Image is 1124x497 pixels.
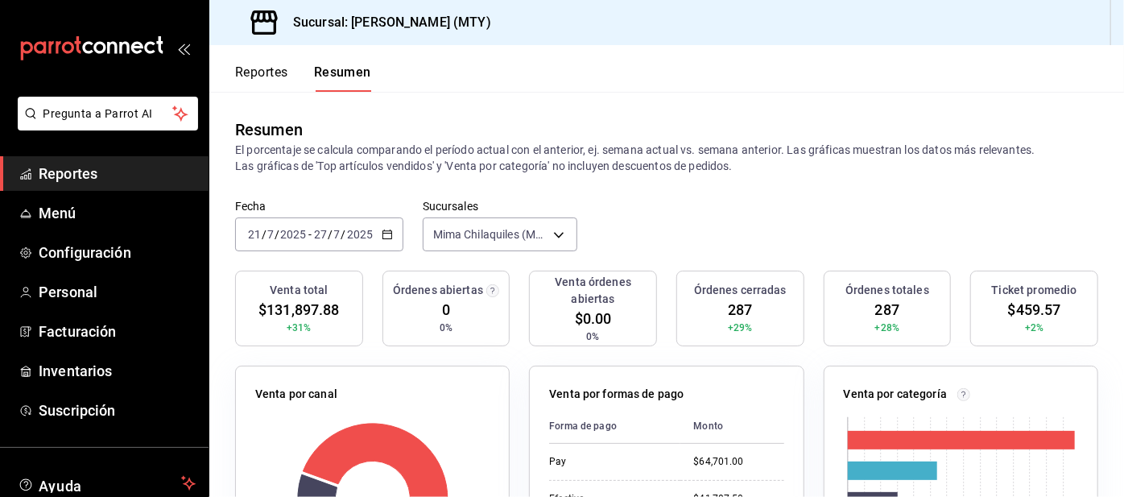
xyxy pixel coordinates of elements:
span: 287 [875,299,899,321]
span: Personal [39,281,196,303]
span: / [262,228,267,241]
span: 0% [440,321,452,335]
button: Resumen [314,64,371,92]
input: -- [333,228,341,241]
span: +31% [287,321,312,335]
span: Reportes [39,163,196,184]
input: -- [247,228,262,241]
div: Pay [549,455,667,469]
button: Reportes [235,64,288,92]
span: / [341,228,346,241]
span: +2% [1025,321,1043,335]
h3: Venta total [270,282,328,299]
span: 0% [587,329,600,344]
input: -- [267,228,275,241]
span: Ayuda [39,474,175,493]
p: Venta por canal [255,386,337,403]
button: open_drawer_menu [177,42,190,55]
input: ---- [346,228,374,241]
span: Facturación [39,321,196,342]
span: Suscripción [39,400,196,421]
span: Mima Chilaquiles (MTY) [433,226,548,242]
input: ---- [279,228,307,241]
a: Pregunta a Parrot AI [11,117,198,134]
span: / [328,228,333,241]
span: $459.57 [1008,299,1061,321]
span: $131,897.88 [258,299,339,321]
span: +29% [728,321,753,335]
div: navigation tabs [235,64,371,92]
button: Pregunta a Parrot AI [18,97,198,130]
span: / [275,228,279,241]
th: Monto [680,409,783,444]
h3: Órdenes abiertas [393,282,483,299]
p: El porcentaje se calcula comparando el período actual con el anterior, ej. semana actual vs. sema... [235,142,1098,174]
span: +28% [875,321,900,335]
p: Venta por formas de pago [549,386,684,403]
p: Venta por categoría [844,386,948,403]
h3: Ticket promedio [992,282,1077,299]
h3: Sucursal: [PERSON_NAME] (MTY) [280,13,491,32]
span: Configuración [39,242,196,263]
h3: Venta órdenes abiertas [536,274,650,308]
span: $0.00 [575,308,612,329]
span: 287 [728,299,752,321]
div: Resumen [235,118,303,142]
span: 0 [442,299,450,321]
input: -- [313,228,328,241]
th: Forma de pago [549,409,680,444]
label: Sucursales [423,201,577,213]
h3: Órdenes cerradas [694,282,787,299]
h3: Órdenes totales [845,282,929,299]
span: Inventarios [39,360,196,382]
label: Fecha [235,201,403,213]
span: - [308,228,312,241]
span: Menú [39,202,196,224]
span: Pregunta a Parrot AI [43,106,173,122]
div: $64,701.00 [693,455,783,469]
